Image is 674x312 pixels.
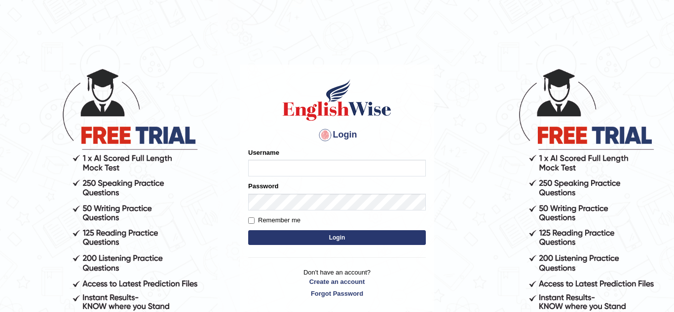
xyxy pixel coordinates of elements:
[248,230,426,245] button: Login
[248,217,255,224] input: Remember me
[248,277,426,286] a: Create an account
[248,181,278,191] label: Password
[248,148,279,157] label: Username
[248,215,300,225] label: Remember me
[248,268,426,298] p: Don't have an account?
[248,127,426,143] h4: Login
[281,78,393,122] img: Logo of English Wise sign in for intelligent practice with AI
[248,289,426,298] a: Forgot Password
